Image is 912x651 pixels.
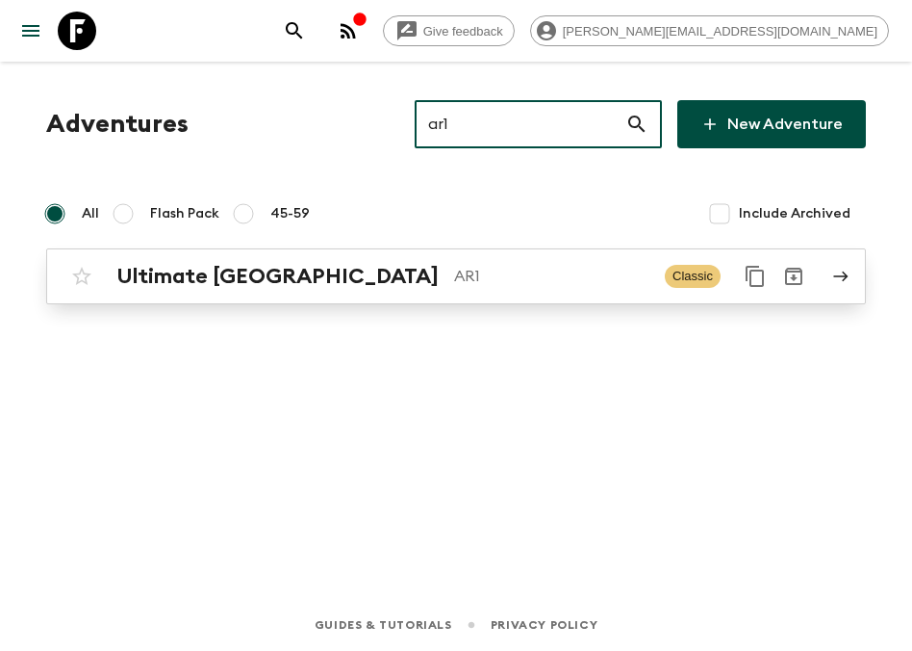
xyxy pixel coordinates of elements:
[677,100,866,148] a: New Adventure
[116,264,439,289] h2: Ultimate [GEOGRAPHIC_DATA]
[315,614,452,636] a: Guides & Tutorials
[12,12,50,50] button: menu
[774,257,813,296] button: Archive
[46,105,189,143] h1: Adventures
[530,15,889,46] div: [PERSON_NAME][EMAIL_ADDRESS][DOMAIN_NAME]
[454,265,649,288] p: AR1
[415,97,625,151] input: e.g. AR1, Argentina
[275,12,314,50] button: search adventures
[46,248,866,304] a: Ultimate [GEOGRAPHIC_DATA]AR1ClassicDuplicate for 45-59Archive
[491,614,597,636] a: Privacy Policy
[736,257,774,296] button: Duplicate for 45-59
[82,204,99,223] span: All
[739,204,850,223] span: Include Archived
[270,204,310,223] span: 45-59
[383,15,515,46] a: Give feedback
[413,24,514,39] span: Give feedback
[665,265,721,288] span: Classic
[552,24,888,39] span: [PERSON_NAME][EMAIL_ADDRESS][DOMAIN_NAME]
[150,204,219,223] span: Flash Pack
